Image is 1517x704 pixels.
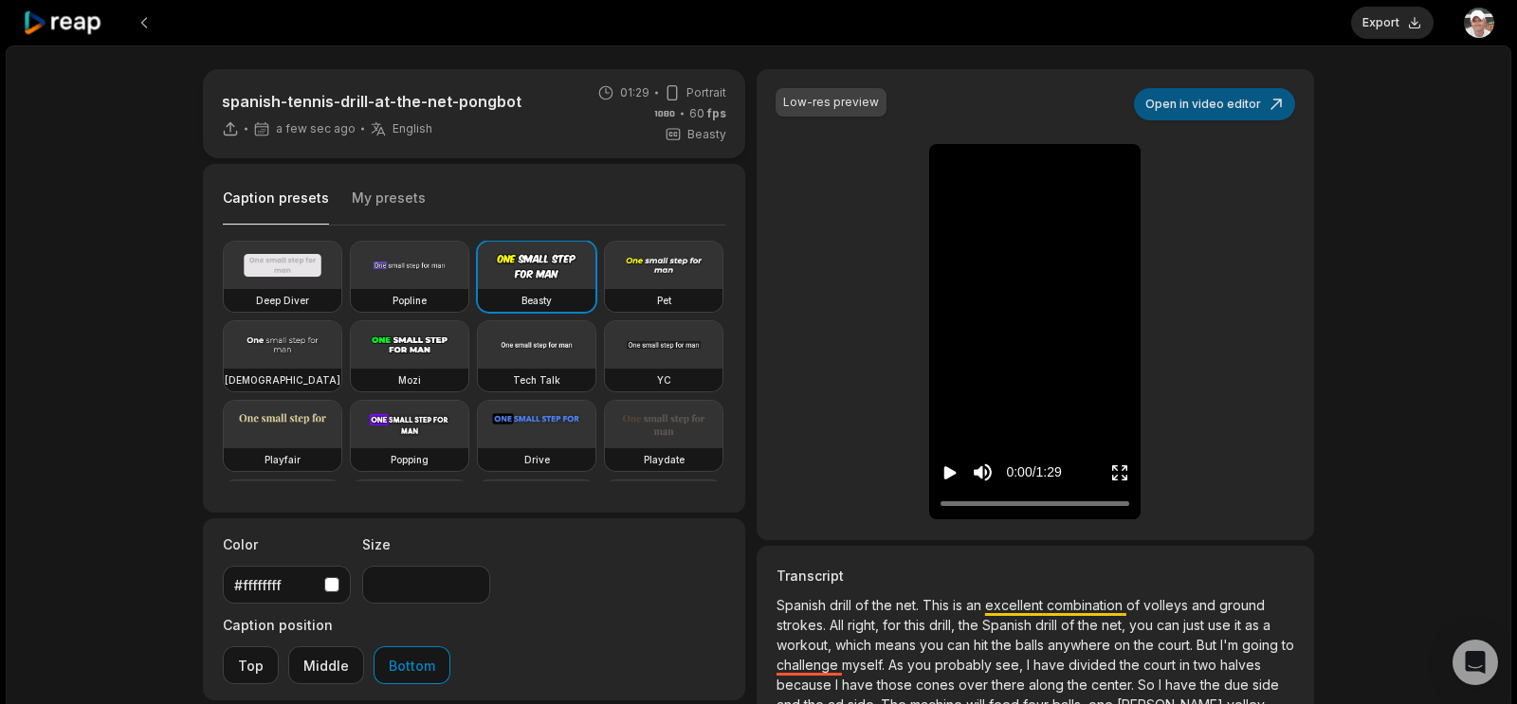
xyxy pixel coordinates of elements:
[777,617,830,633] span: strokes.
[223,189,329,226] button: Caption presets
[223,646,279,684] button: Top
[1224,677,1252,693] span: due
[1192,597,1219,613] span: and
[941,455,960,490] button: Play video
[1068,677,1091,693] span: the
[1027,657,1033,673] span: I
[1110,455,1129,490] button: Enter Fullscreen
[1220,637,1242,653] span: I'm
[1134,637,1158,653] span: the
[953,597,966,613] span: is
[1194,657,1220,673] span: two
[689,105,726,122] span: 60
[1245,617,1263,633] span: as
[1252,677,1279,693] span: side
[842,657,888,673] span: myself.
[225,372,340,388] h3: [DEMOGRAPHIC_DATA]
[1078,617,1102,633] span: the
[223,615,450,635] label: Caption position
[288,646,364,684] button: Middle
[1143,597,1192,613] span: volleys
[1208,617,1234,633] span: use
[888,657,907,673] span: As
[777,657,842,673] span: challenge
[848,617,883,633] span: right,
[223,534,351,554] label: Color
[992,677,1029,693] span: there
[920,637,947,653] span: you
[1033,657,1069,673] span: have
[872,597,896,613] span: the
[1158,637,1197,653] span: court.
[362,534,490,554] label: Size
[974,637,992,653] span: hit
[1263,617,1270,633] span: a
[896,597,923,613] span: net.
[1006,462,1061,482] div: 0:00 / 1:29
[947,637,974,653] span: can
[959,677,992,693] span: over
[905,617,929,633] span: this
[1114,637,1134,653] span: on
[1157,617,1183,633] span: can
[657,372,671,388] h3: YC
[1351,7,1434,39] button: Export
[907,657,935,673] span: you
[707,106,726,120] span: fps
[1129,617,1157,633] span: you
[777,677,835,693] span: because
[842,677,877,693] span: have
[1048,637,1114,653] span: anywhere
[959,617,982,633] span: the
[1159,677,1165,693] span: I
[1061,617,1078,633] span: of
[875,637,920,653] span: means
[687,126,726,143] span: Beasty
[1134,88,1295,120] button: Open in video editor
[1035,617,1061,633] span: drill
[521,293,552,308] h3: Beasty
[524,452,550,467] h3: Drive
[374,646,450,684] button: Bottom
[777,566,1294,586] h3: Transcript
[1165,677,1200,693] span: have
[1091,677,1138,693] span: center.
[1282,637,1294,653] span: to
[1200,677,1224,693] span: the
[276,121,356,136] span: a few sec ago
[783,94,879,111] div: Low-res preview
[1179,657,1194,673] span: in
[835,637,875,653] span: which
[992,637,1015,653] span: the
[985,597,1047,613] span: excellent
[686,84,726,101] span: Portrait
[1234,617,1245,633] span: it
[883,617,905,633] span: for
[916,677,959,693] span: cones
[1069,657,1120,673] span: divided
[393,121,432,136] span: English
[971,460,995,484] button: Mute sound
[1120,657,1143,673] span: the
[620,84,649,101] span: 01:29
[830,617,848,633] span: All
[1197,637,1220,653] span: But
[644,452,685,467] h3: Playdate
[265,452,301,467] h3: Playfair
[777,637,835,653] span: workout,
[1102,617,1129,633] span: net,
[777,597,830,613] span: Spanish
[966,597,985,613] span: an
[1047,597,1126,613] span: combination
[935,657,996,673] span: probably
[1126,597,1143,613] span: of
[391,452,429,467] h3: Popping
[996,657,1027,673] span: see,
[830,597,855,613] span: drill
[393,293,427,308] h3: Popline
[222,90,521,113] p: spanish-tennis-drill-at-the-net-pongbot
[982,617,1035,633] span: Spanish
[256,293,309,308] h3: Deep Diver
[1015,637,1048,653] span: balls
[835,677,842,693] span: I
